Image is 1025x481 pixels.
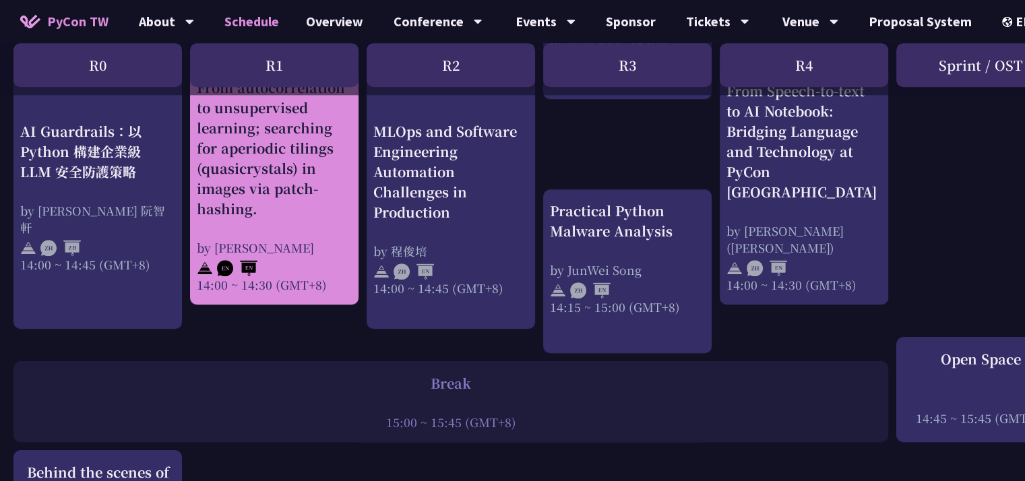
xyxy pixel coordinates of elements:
div: Practical Python Malware Analysis [550,201,705,241]
div: by 程俊培 [373,243,528,259]
div: 14:00 ~ 14:30 (GMT+8) [197,276,352,293]
div: R0 [13,43,182,87]
img: svg+xml;base64,PHN2ZyB4bWxucz0iaHR0cDovL3d3dy53My5vcmcvMjAwMC9zdmciIHdpZHRoPSIyNCIgaGVpZ2h0PSIyNC... [20,240,36,256]
span: PyCon TW [47,11,108,32]
div: by [PERSON_NAME] [197,239,352,256]
div: by [PERSON_NAME] 阮智軒 [20,202,175,236]
div: by [PERSON_NAME] ([PERSON_NAME]) [726,222,881,256]
a: Practical Python Malware Analysis by JunWei Song 14:15 ~ 15:00 (GMT+8) [550,201,705,342]
div: 14:00 ~ 14:45 (GMT+8) [373,280,528,296]
img: ZHZH.38617ef.svg [40,240,81,256]
img: svg+xml;base64,PHN2ZyB4bWxucz0iaHR0cDovL3d3dy53My5vcmcvMjAwMC9zdmciIHdpZHRoPSIyNCIgaGVpZ2h0PSIyNC... [373,263,390,280]
img: ZHEN.371966e.svg [394,263,434,280]
div: R4 [720,43,888,87]
img: Locale Icon [1002,17,1016,27]
div: 14:00 ~ 14:30 (GMT+8) [726,276,881,293]
div: 15:00 ~ 15:45 (GMT+8) [20,414,881,430]
img: ZHEN.371966e.svg [747,260,787,276]
img: svg+xml;base64,PHN2ZyB4bWxucz0iaHR0cDovL3d3dy53My5vcmcvMjAwMC9zdmciIHdpZHRoPSIyNCIgaGVpZ2h0PSIyNC... [726,260,743,276]
img: ENEN.5a408d1.svg [217,260,257,276]
div: R3 [543,43,712,87]
div: 14:00 ~ 14:45 (GMT+8) [20,256,175,273]
div: From autocorrelation to unsupervised learning; searching for aperiodic tilings (quasicrystals) in... [197,77,352,219]
div: MLOps and Software Engineering Automation Challenges in Production [373,121,528,222]
a: AI Guardrails：以 Python 構建企業級 LLM 安全防護策略 by [PERSON_NAME] 阮智軒 14:00 ~ 14:45 (GMT+8) [20,77,175,317]
a: PyCon TW [7,5,122,38]
img: svg+xml;base64,PHN2ZyB4bWxucz0iaHR0cDovL3d3dy53My5vcmcvMjAwMC9zdmciIHdpZHRoPSIyNCIgaGVpZ2h0PSIyNC... [550,282,566,298]
img: Home icon of PyCon TW 2025 [20,15,40,28]
div: 14:15 ~ 15:00 (GMT+8) [550,298,705,315]
a: From autocorrelation to unsupervised learning; searching for aperiodic tilings (quasicrystals) in... [197,77,352,293]
img: ZHEN.371966e.svg [570,282,611,298]
div: Break [20,373,881,393]
div: R2 [367,43,535,87]
div: R1 [190,43,359,87]
img: svg+xml;base64,PHN2ZyB4bWxucz0iaHR0cDovL3d3dy53My5vcmcvMjAwMC9zdmciIHdpZHRoPSIyNCIgaGVpZ2h0PSIyNC... [197,260,213,276]
div: by JunWei Song [550,261,705,278]
a: MLOps and Software Engineering Automation Challenges in Production by 程俊培 14:00 ~ 14:45 (GMT+8) [373,77,528,317]
div: From Speech-to-text to AI Notebook: Bridging Language and Technology at PyCon [GEOGRAPHIC_DATA] [726,81,881,202]
div: AI Guardrails：以 Python 構建企業級 LLM 安全防護策略 [20,121,175,182]
a: From Speech-to-text to AI Notebook: Bridging Language and Technology at PyCon [GEOGRAPHIC_DATA] b... [726,77,881,293]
